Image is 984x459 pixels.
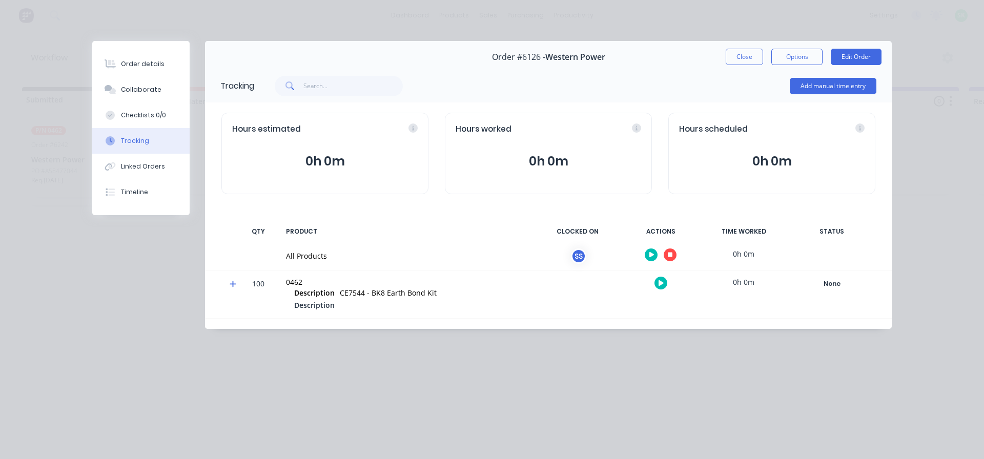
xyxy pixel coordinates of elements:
[340,288,437,298] span: CE7544 - BK8 Earth Bond Kit
[286,251,527,261] div: All Products
[92,102,190,128] button: Checklists 0/0
[121,187,148,197] div: Timeline
[492,52,545,62] span: Order #6126 -
[121,136,149,145] div: Tracking
[303,76,403,96] input: Search...
[705,270,782,294] div: 0h 0m
[679,152,865,171] button: 0h 0m
[795,277,869,290] div: None
[243,221,274,242] div: QTY
[92,179,190,205] button: Timeline
[679,123,748,135] span: Hours scheduled
[456,123,511,135] span: Hours worked
[280,221,533,242] div: PRODUCT
[726,49,763,65] button: Close
[705,221,782,242] div: TIME WORKED
[121,111,166,120] div: Checklists 0/0
[92,128,190,154] button: Tracking
[571,248,586,264] div: SS
[121,59,165,69] div: Order details
[788,221,875,242] div: STATUS
[92,154,190,179] button: Linked Orders
[545,52,605,62] span: Western Power
[92,77,190,102] button: Collaborate
[232,152,418,171] button: 0h 0m
[220,80,254,92] div: Tracking
[771,49,823,65] button: Options
[705,242,782,265] div: 0h 0m
[121,162,165,171] div: Linked Orders
[243,272,274,318] div: 100
[794,277,869,291] button: None
[622,221,699,242] div: ACTIONS
[232,123,301,135] span: Hours estimated
[286,277,527,287] div: 0462
[456,152,641,171] button: 0h 0m
[121,85,161,94] div: Collaborate
[294,287,335,298] span: Description
[92,51,190,77] button: Order details
[539,221,616,242] div: CLOCKED ON
[294,300,335,310] span: Description
[831,49,881,65] button: Edit Order
[790,78,876,94] button: Add manual time entry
